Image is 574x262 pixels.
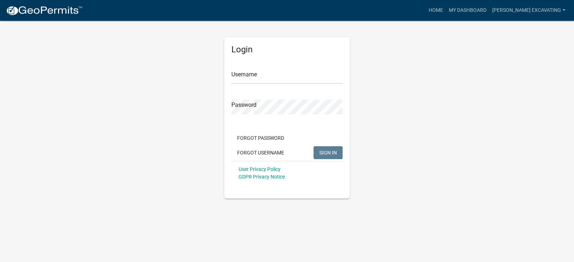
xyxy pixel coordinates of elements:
span: SIGN IN [319,149,337,155]
a: [PERSON_NAME] Excavating [489,4,568,17]
button: Forgot Username [231,146,290,159]
h5: Login [231,44,343,55]
a: My Dashboard [446,4,489,17]
button: Forgot Password [231,132,290,144]
a: User Privacy Policy [239,166,281,172]
button: SIGN IN [314,146,343,159]
a: Home [426,4,446,17]
a: GDPR Privacy Notice [239,174,285,180]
